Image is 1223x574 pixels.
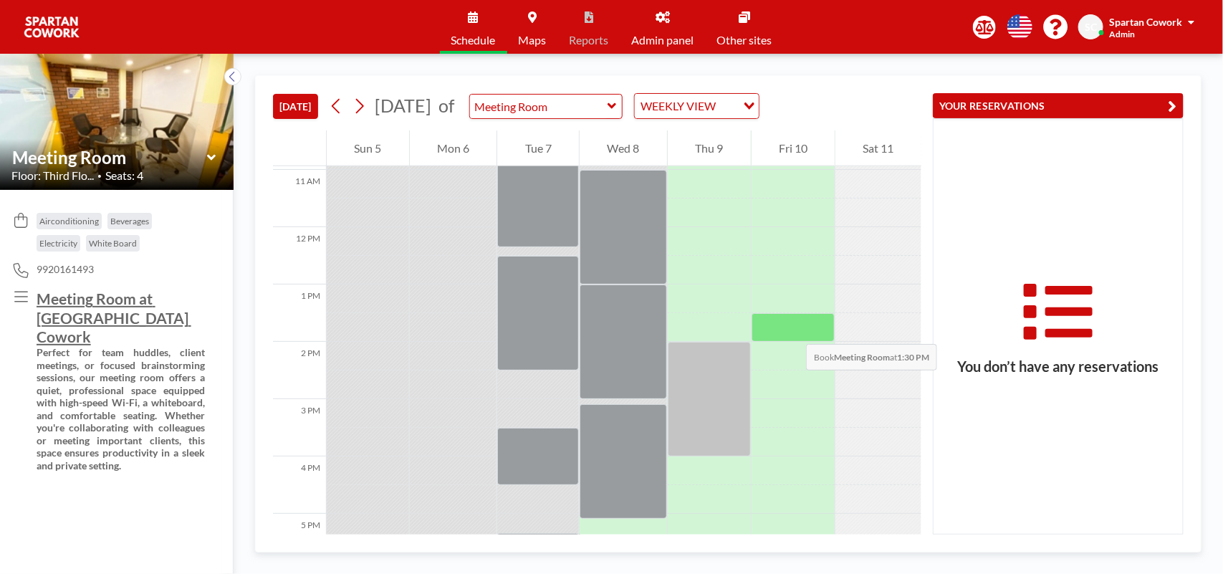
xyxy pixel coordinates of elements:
[570,34,609,46] span: Reports
[519,34,547,46] span: Maps
[23,13,80,42] img: organization-logo
[39,238,77,249] span: Electricity
[327,130,409,166] div: Sun 5
[1085,21,1097,34] span: SC
[934,358,1183,376] h3: You don’t have any reservations
[1109,16,1182,28] span: Spartan Cowork
[37,346,207,472] strong: Perfect for team huddles, client meetings, or focused brainstorming sessions, our meeting room of...
[12,147,207,168] input: Meeting Room
[806,344,937,370] span: Book at
[752,130,835,166] div: Fri 10
[635,94,759,118] div: Search for option
[451,34,496,46] span: Schedule
[273,399,326,456] div: 3 PM
[834,352,890,363] b: Meeting Room
[89,238,137,249] span: White Board
[1109,29,1135,39] span: Admin
[105,168,143,183] span: Seats: 4
[668,130,751,166] div: Thu 9
[110,216,149,226] span: Beverages
[97,171,102,181] span: •
[933,93,1184,118] button: YOUR RESERVATIONS
[273,342,326,399] div: 2 PM
[410,130,497,166] div: Mon 6
[273,94,318,119] button: [DATE]
[39,216,99,226] span: Airconditioning
[580,130,667,166] div: Wed 8
[835,130,921,166] div: Sat 11
[273,170,326,227] div: 11 AM
[273,227,326,284] div: 12 PM
[273,456,326,514] div: 4 PM
[11,168,94,183] span: Floor: Third Flo...
[273,514,326,571] div: 5 PM
[720,97,735,115] input: Search for option
[37,263,94,276] span: 9920161493
[717,34,772,46] span: Other sites
[470,95,608,118] input: Meeting Room
[438,95,454,117] span: of
[37,290,191,345] u: Meeting Room at [GEOGRAPHIC_DATA] Cowork
[638,97,719,115] span: WEEKLY VIEW
[497,130,579,166] div: Tue 7
[375,95,431,116] span: [DATE]
[897,352,929,363] b: 1:30 PM
[273,284,326,342] div: 1 PM
[632,34,694,46] span: Admin panel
